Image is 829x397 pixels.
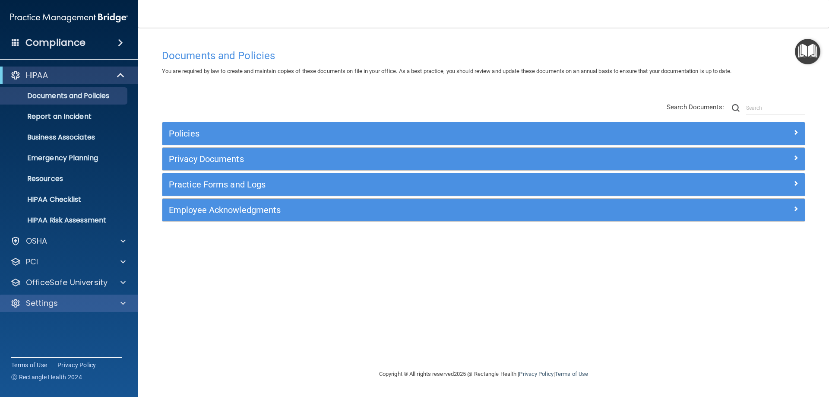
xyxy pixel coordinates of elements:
[680,336,819,370] iframe: Drift Widget Chat Controller
[10,298,126,308] a: Settings
[10,236,126,246] a: OSHA
[11,373,82,381] span: Ⓒ Rectangle Health 2024
[6,133,123,142] p: Business Associates
[6,92,123,100] p: Documents and Policies
[10,9,128,26] img: PMB logo
[326,360,641,388] div: Copyright © All rights reserved 2025 @ Rectangle Health | |
[169,205,638,215] h5: Employee Acknowledgments
[169,152,798,166] a: Privacy Documents
[26,70,48,80] p: HIPAA
[169,154,638,164] h5: Privacy Documents
[25,37,85,49] h4: Compliance
[6,112,123,121] p: Report an Incident
[6,154,123,162] p: Emergency Planning
[519,371,553,377] a: Privacy Policy
[57,361,96,369] a: Privacy Policy
[6,195,123,204] p: HIPAA Checklist
[6,175,123,183] p: Resources
[10,70,125,80] a: HIPAA
[11,361,47,369] a: Terms of Use
[10,257,126,267] a: PCI
[26,298,58,308] p: Settings
[6,216,123,225] p: HIPAA Risk Assessment
[169,203,798,217] a: Employee Acknowledgments
[169,180,638,189] h5: Practice Forms and Logs
[26,236,47,246] p: OSHA
[555,371,588,377] a: Terms of Use
[732,104,740,112] img: ic-search.3b580494.png
[169,129,638,138] h5: Policies
[667,103,724,111] span: Search Documents:
[10,277,126,288] a: OfficeSafe University
[162,68,731,74] span: You are required by law to create and maintain copies of these documents on file in your office. ...
[746,102,805,114] input: Search
[169,178,798,191] a: Practice Forms and Logs
[26,257,38,267] p: PCI
[169,127,798,140] a: Policies
[26,277,108,288] p: OfficeSafe University
[162,50,805,61] h4: Documents and Policies
[795,39,820,64] button: Open Resource Center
